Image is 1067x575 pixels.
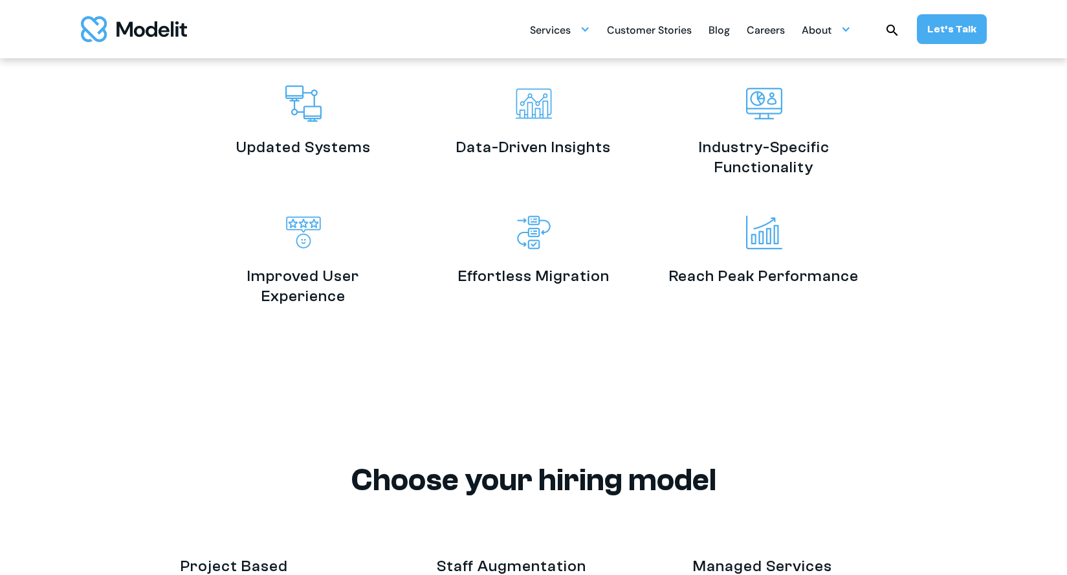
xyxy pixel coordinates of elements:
a: Careers [747,17,785,42]
h2: Choose your hiring model [133,462,935,499]
div: Reach Peak Performance [669,266,859,286]
div: Blog [709,19,730,44]
div: Services [530,19,571,44]
a: Customer Stories [607,17,692,42]
div: Effortless Migration [458,266,610,286]
div: Data-Driven Insights [456,137,611,157]
div: Let’s Talk [927,22,976,36]
a: home [81,16,187,42]
div: Customer Stories [607,19,692,44]
a: Blog [709,17,730,42]
div: About [802,17,851,42]
div: Services [530,17,590,42]
img: modelit logo [81,16,187,42]
div: Updated Systems [236,137,371,157]
div: Improved User Experience [206,266,401,306]
a: Let’s Talk [917,14,987,44]
div: Industry-Specific Functionality [667,137,861,177]
div: About [802,19,831,44]
div: Careers [747,19,785,44]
